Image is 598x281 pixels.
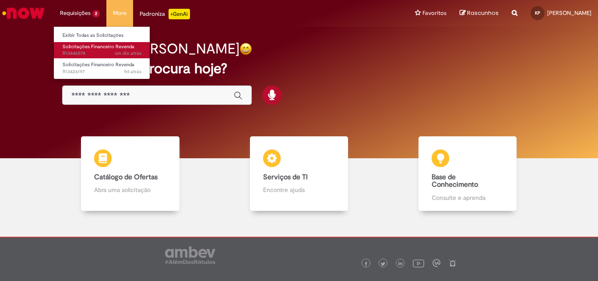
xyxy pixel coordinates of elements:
img: logo_footer_ambev_rotulo_gray.png [165,246,215,264]
img: logo_footer_youtube.png [413,257,424,269]
a: Exibir Todas as Solicitações [54,31,150,40]
span: 9d atrás [124,68,141,75]
span: 2 [92,10,100,18]
a: Base de Conhecimento Consulte e aprenda [383,136,552,211]
span: Favoritos [422,9,447,18]
ul: Requisições [53,26,150,79]
a: Catálogo de Ofertas Abra uma solicitação [46,136,215,211]
span: R13426197 [63,68,141,75]
span: Solicitações Financeiro Revenda [63,43,134,50]
a: Aberto R13426197 : Solicitações Financeiro Revenda [54,60,150,76]
time: 26/08/2025 08:00:41 [115,50,141,57]
b: Serviços de TI [263,173,308,181]
p: Abra uma solicitação [94,185,166,194]
img: logo_footer_twitter.png [381,262,385,266]
time: 18/08/2025 17:37:51 [124,68,141,75]
p: Encontre ajuda [263,185,335,194]
p: +GenAi [169,9,190,19]
b: Catálogo de Ofertas [94,173,158,181]
p: Consulte e aprenda [432,193,503,202]
span: R13446574 [63,50,141,57]
span: um dia atrás [115,50,141,57]
div: Padroniza [140,9,190,19]
span: KP [535,10,540,16]
span: Requisições [60,9,91,18]
img: logo_footer_workplace.png [433,259,440,267]
span: Rascunhos [467,9,499,17]
b: Base de Conhecimento [432,173,478,189]
a: Serviços de TI Encontre ajuda [215,136,383,211]
img: logo_footer_facebook.png [364,262,368,266]
img: logo_footer_naosei.png [449,259,457,267]
img: happy-face.png [239,43,252,55]
span: [PERSON_NAME] [547,9,591,17]
h2: O que você procura hoje? [62,61,536,76]
img: ServiceNow [1,4,46,22]
a: Rascunhos [460,9,499,18]
span: Solicitações Financeiro Revenda [63,61,134,68]
h2: Boa tarde, [PERSON_NAME] [62,41,239,57]
a: Aberto R13446574 : Solicitações Financeiro Revenda [54,42,150,58]
img: logo_footer_linkedin.png [398,261,403,267]
span: More [113,9,127,18]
